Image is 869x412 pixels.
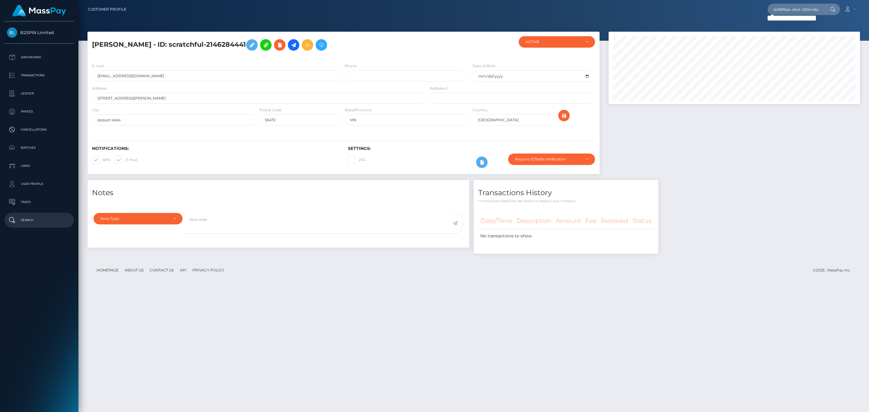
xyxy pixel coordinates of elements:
[5,86,74,101] a: Ledger
[5,68,74,83] a: Transactions
[599,213,630,229] th: Received
[7,198,72,207] p: Taxes
[583,213,599,229] th: Fee
[147,265,176,275] a: Contact Us
[7,71,72,80] p: Transactions
[5,158,74,173] a: Links
[190,265,227,275] a: Privacy Policy
[473,107,488,113] label: Country
[5,104,74,119] a: Payees
[630,213,654,229] th: Status
[478,213,514,229] th: Date/Time
[5,30,74,35] span: B2SPIN Limited
[94,213,183,224] button: Note Type
[7,179,72,189] p: User Profile
[92,156,110,164] label: SMS
[345,107,371,113] label: State/Province
[554,213,583,229] th: Amount
[92,36,424,54] h5: [PERSON_NAME] - ID: scratchful-2146284441
[92,146,339,151] h6: Notifications:
[515,157,581,162] div: Require ID/Selfie Verification
[7,161,72,170] p: Links
[768,4,824,15] input: Search...
[508,154,595,165] button: Require ID/Selfie Verification
[5,213,74,228] a: Search
[94,265,121,275] a: Homepage
[122,265,146,275] a: About Us
[348,156,366,164] label: 2FA
[7,216,72,225] p: Search
[5,122,74,137] a: Cancellations
[526,40,581,44] div: ACTIVE
[345,63,357,69] label: Phone
[92,188,465,198] h4: Notes
[5,50,74,65] a: Dashboard
[430,86,448,91] label: Address 2
[7,53,72,62] p: Dashboard
[519,36,595,48] button: ACTIVE
[177,265,189,275] a: API
[348,146,595,151] h6: Settings:
[92,63,104,69] label: E-mail
[7,89,72,98] p: Ledger
[7,107,72,116] p: Payees
[5,140,74,155] a: Batches
[288,39,299,51] a: Initiate Payout
[92,107,99,113] label: City
[92,86,107,91] label: Address
[100,216,169,221] div: Note Type
[813,267,855,274] div: © 2025 , MassPay Inc.
[7,27,17,38] img: B2SPIN Limited
[5,176,74,192] a: User Profile
[88,3,126,16] a: Customer Profile
[473,63,496,69] label: Date of Birth
[115,156,137,164] label: E-mail
[514,213,554,229] th: Description
[259,107,282,113] label: Postal Code
[478,229,654,243] td: No transactions to show
[478,188,654,198] h4: Transactions History
[478,199,654,203] p: * Transactions date/time are shown in payee's local timezone
[7,125,72,134] p: Cancellations
[5,195,74,210] a: Taxes
[12,5,66,17] img: MassPay Logo
[7,143,72,152] p: Batches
